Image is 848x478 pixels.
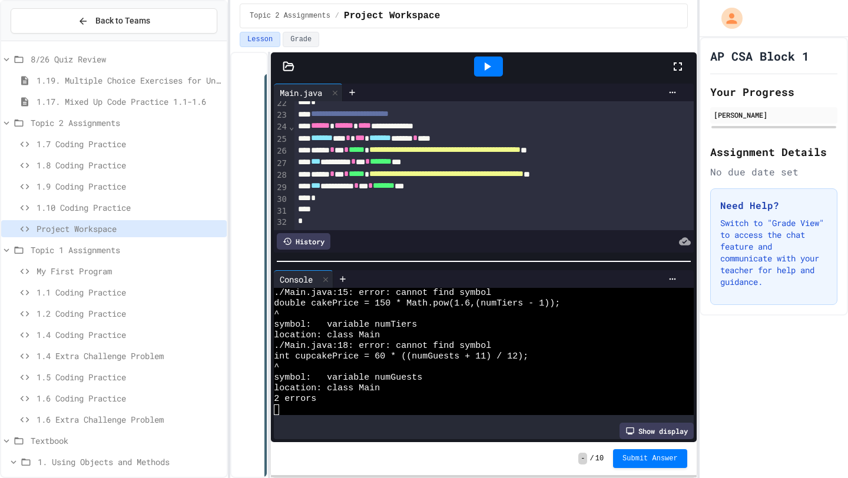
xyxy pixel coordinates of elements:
[37,286,222,298] span: 1.1 Coding Practice
[37,371,222,383] span: 1.5 Coding Practice
[38,456,222,468] span: 1. Using Objects and Methods
[37,159,222,171] span: 1.8 Coding Practice
[250,11,330,21] span: Topic 2 Assignments
[95,15,150,27] span: Back to Teams
[37,223,222,235] span: Project Workspace
[720,217,827,288] p: Switch to "Grade View" to access the chat feature and communicate with your teacher for help and ...
[37,307,222,320] span: 1.2 Coding Practice
[31,244,222,256] span: Topic 1 Assignments
[344,9,440,23] span: Project Workspace
[720,198,827,213] h3: Need Help?
[710,84,837,100] h2: Your Progress
[11,8,217,34] button: Back to Teams
[709,5,746,32] div: My Account
[710,144,837,160] h2: Assignment Details
[31,117,222,129] span: Topic 2 Assignments
[37,95,222,108] span: 1.17. Mixed Up Code Practice 1.1-1.6
[240,32,280,47] button: Lesson
[31,434,222,447] span: Textbook
[37,328,222,341] span: 1.4 Coding Practice
[37,201,222,214] span: 1.10 Coding Practice
[37,350,222,362] span: 1.4 Extra Challenge Problem
[31,53,222,65] span: 8/26 Quiz Review
[37,138,222,150] span: 1.7 Coding Practice
[710,165,837,179] div: No due date set
[37,74,222,87] span: 1.19. Multiple Choice Exercises for Unit 1a (1.1-1.6)
[283,32,319,47] button: Grade
[714,109,834,120] div: [PERSON_NAME]
[37,180,222,192] span: 1.9 Coding Practice
[37,265,222,277] span: My First Program
[710,48,809,64] h1: AP CSA Block 1
[37,413,222,426] span: 1.6 Extra Challenge Problem
[37,392,222,404] span: 1.6 Coding Practice
[335,11,339,21] span: /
